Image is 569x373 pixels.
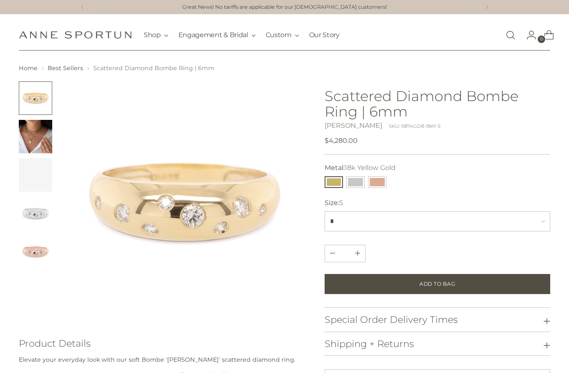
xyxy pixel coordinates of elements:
[182,3,387,11] a: Great News! No tariffs are applicable for our [DEMOGRAPHIC_DATA] customers!
[339,199,343,207] span: 5
[325,176,343,188] button: 18k Yellow Gold
[325,163,396,173] label: Metal:
[325,198,343,208] label: Size:
[419,280,455,288] span: Add to Bag
[325,339,414,349] h3: Shipping + Returns
[19,64,550,73] nav: breadcrumbs
[325,315,458,325] h3: Special Order Delivery Times
[325,308,550,332] button: Special Order Delivery Times
[266,26,299,44] button: Custom
[538,36,545,43] span: 0
[325,122,382,129] a: [PERSON_NAME]
[325,274,550,294] button: Add to Bag
[19,81,52,115] button: Change image to image 1
[19,197,52,230] button: Change image to image 4
[19,120,52,153] img: Medium Diamond Seed Band - Anne Sportun Fine Jewellery
[19,31,132,39] a: Anne Sportun Fine Jewellery
[389,123,441,130] div: SKU: R874GD8-18KY-5
[345,164,396,172] span: 18k Yellow Gold
[325,88,550,119] h1: Scattered Diamond Bombe Ring | 6mm
[325,245,340,262] button: Add product quantity
[144,26,168,44] button: Shop
[19,64,38,72] a: Home
[537,27,554,43] a: Open cart modal
[178,26,256,44] button: Engagement & Bridal
[368,176,386,188] button: 14k Rose Gold
[19,338,306,349] h3: Product Details
[325,332,550,356] button: Shipping + Returns
[19,120,52,153] button: Change image to image 2
[19,158,52,192] button: Change image to image 3
[335,245,355,262] input: Product quantity
[520,27,536,43] a: Go to the account page
[93,64,214,72] span: Scattered Diamond Bombe Ring | 6mm
[19,355,306,364] p: Elevate your everyday look with our soft Bombe '[PERSON_NAME]' scattered diamond ring.
[325,136,358,146] span: $4,280.00
[350,245,365,262] button: Subtract product quantity
[64,81,306,323] img: Scattered Diamond Bombe Ring | 6mm
[309,26,340,44] a: Our Story
[19,235,52,269] button: Change image to image 5
[346,176,365,188] button: 14k White Gold
[48,64,83,72] a: Best Sellers
[502,27,519,43] a: Open search modal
